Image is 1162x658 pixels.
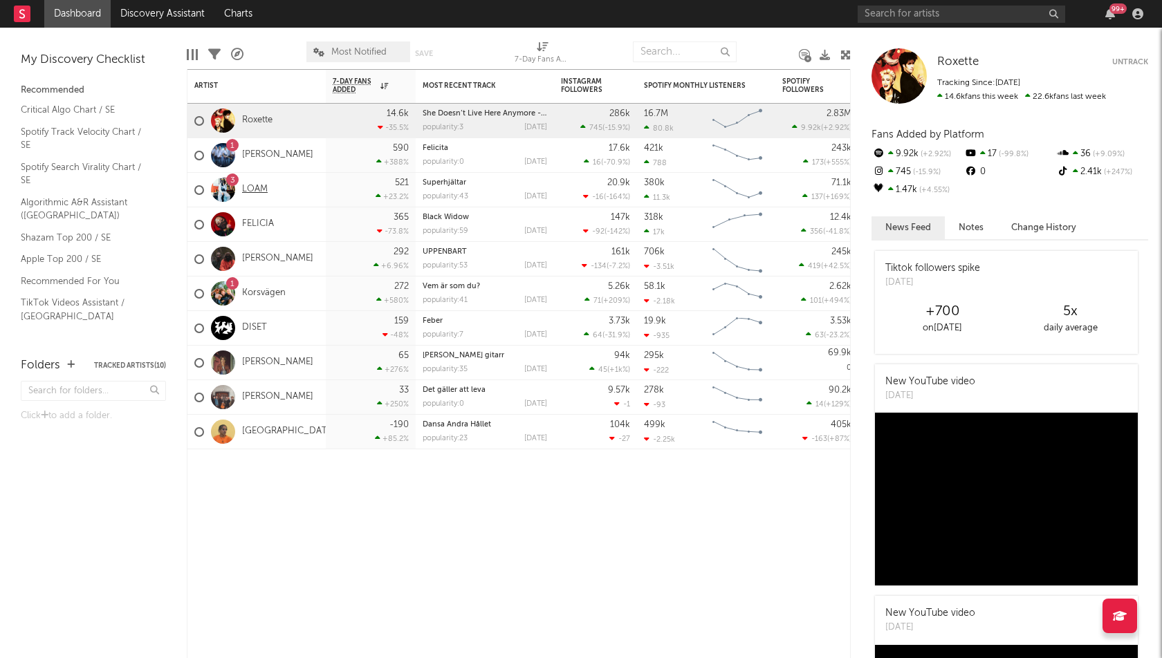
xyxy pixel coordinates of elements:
div: daily average [1006,320,1134,337]
a: FELICIA [242,218,274,230]
span: 101 [810,297,822,305]
div: popularity: 53 [423,262,468,270]
span: +2.92 % [919,151,951,158]
svg: Chart title [706,207,768,242]
span: -164 % [606,194,628,201]
button: Change History [997,216,1090,239]
div: 788 [644,158,667,167]
div: ( ) [580,123,630,132]
span: Roxette [937,56,979,68]
svg: Chart title [706,346,768,380]
div: 147k [611,213,630,222]
div: 90.2k [829,386,851,395]
span: -134 [591,263,607,270]
input: Search... [633,41,737,62]
div: 272 [394,282,409,291]
div: popularity: 0 [423,158,464,166]
div: ( ) [584,158,630,167]
div: 104k [610,420,630,429]
div: [DATE] [885,389,975,403]
div: Folders [21,357,60,374]
svg: Chart title [706,173,768,207]
span: -16 [592,194,604,201]
div: 405k [831,420,851,429]
span: -27 [618,435,630,443]
button: Notes [945,216,997,239]
a: Dansa Andra Hållet [423,421,491,429]
div: 7-Day Fans Added (7-Day Fans Added) [515,52,570,68]
div: 365 [394,213,409,222]
span: -31.9 % [605,332,628,339]
svg: Chart title [706,415,768,449]
input: Search for folders... [21,381,166,401]
span: +4.55 % [917,187,950,194]
div: 295k [644,351,664,360]
div: 69.9k [828,348,851,357]
span: 14.6k fans this week [937,93,1018,101]
div: 159 [394,317,409,326]
div: ( ) [584,296,630,305]
div: 5 x [1006,303,1134,320]
div: 99 + [1109,3,1127,14]
div: 161k [611,247,630,256]
a: Spotify Search Virality Chart / SE [21,160,152,188]
div: popularity: 3 [423,124,463,131]
a: Black Widow [423,214,469,221]
a: Spotify Track Velocity Chart / SE [21,124,152,153]
div: 11.3k [644,193,670,202]
a: TikTok Sounds Assistant / [GEOGRAPHIC_DATA] [21,330,152,359]
span: +1k % [609,366,628,374]
div: ( ) [806,330,851,339]
span: +42.5 % [823,263,849,270]
div: -73.8 % [377,227,409,236]
div: 9.57k [608,386,630,395]
div: popularity: 0 [423,400,464,408]
div: 33 [399,386,409,395]
div: Recommended [21,82,166,99]
div: +388 % [376,158,409,167]
div: -935 [644,331,670,340]
div: She Doesn’t Live Here Anymore - T&A Demo Dec 16, 1992 [423,110,547,117]
div: 3.73k [609,317,630,326]
span: +87 % [829,435,849,443]
span: Fans Added by Platform [871,129,984,140]
div: 20.9k [607,178,630,187]
svg: Chart title [706,138,768,173]
div: Det gäller att leva [423,386,547,394]
div: ( ) [583,227,630,236]
div: 19.9k [644,317,666,326]
a: [PERSON_NAME] [242,253,313,265]
div: 16.7M [644,109,668,118]
div: -2.25k [644,435,675,444]
div: 12.4k [830,213,851,222]
a: LOAM [242,184,268,196]
div: Feber [423,317,547,325]
div: ( ) [803,158,851,167]
a: Felicita [423,144,448,152]
div: 278k [644,386,664,395]
div: popularity: 41 [423,297,468,304]
div: 286k [609,109,630,118]
div: Dansa Andra Hållet [423,421,547,429]
div: [DATE] [524,262,547,270]
span: -41.8 % [825,228,849,236]
div: A&R Pipeline [231,35,243,75]
div: [DATE] [885,621,975,634]
span: -15.9 % [911,169,941,176]
div: Click to add a folder. [21,408,166,424]
span: 16 [593,159,601,167]
div: 243k [831,144,851,153]
div: New YouTube video [885,606,975,621]
span: 22.6k fans last week [937,93,1106,101]
div: [DATE] [524,400,547,408]
span: 173 [812,159,824,167]
div: 58.1k [644,282,665,291]
a: Critical Algo Chart / SE [21,102,152,117]
span: -15.9 % [605,124,628,132]
span: 63 [815,332,824,339]
input: Search for artists [858,6,1065,23]
div: popularity: 23 [423,435,468,442]
div: -2.18k [644,297,675,305]
span: 45 [598,366,607,374]
div: [DATE] [524,331,547,339]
